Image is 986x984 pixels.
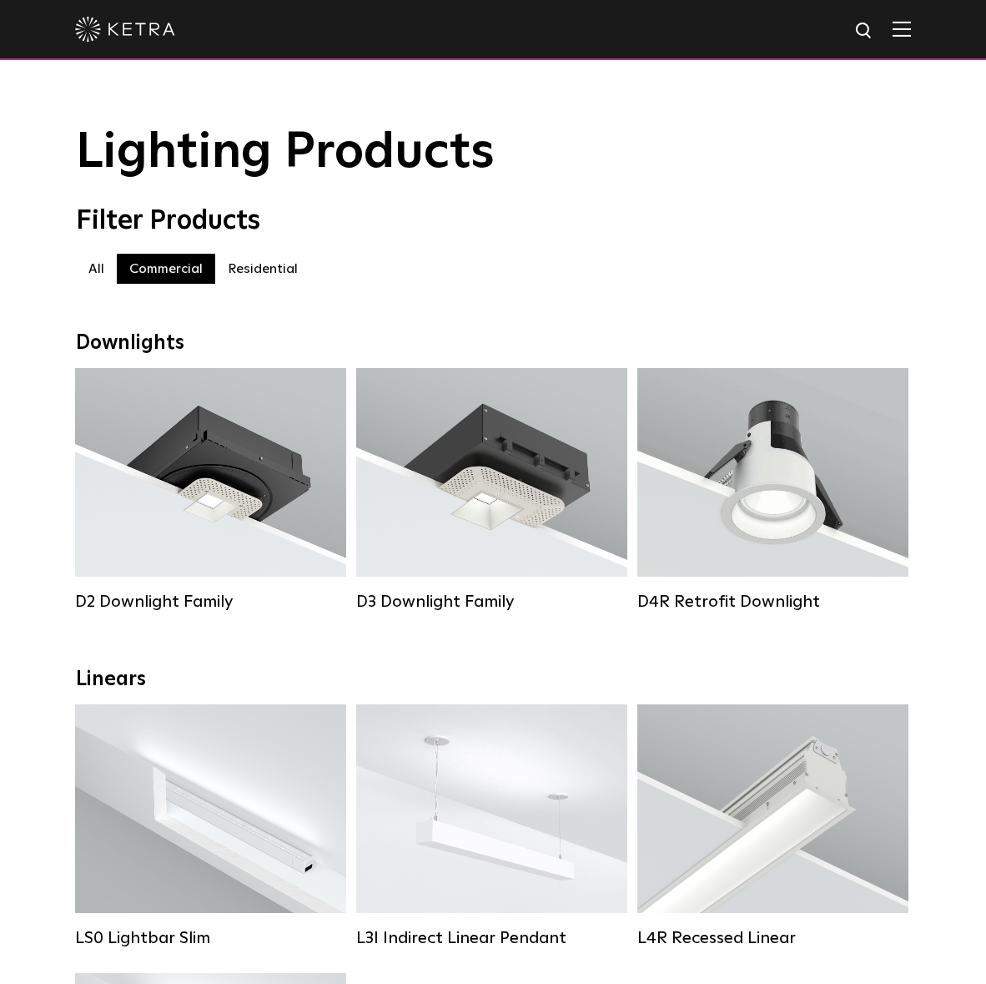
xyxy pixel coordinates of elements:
[854,21,875,42] img: search icon
[75,592,346,612] div: D2 Downlight Family
[637,592,908,612] div: D4R Retrofit Downlight
[637,368,908,612] a: D4R Retrofit Downlight Lumen Output:800Colors:White / BlackBeam Angles:15° / 25° / 40° / 60°Watta...
[76,205,910,237] div: Filter Products
[75,928,346,948] div: LS0 Lightbar Slim
[356,928,627,948] div: L3I Indirect Linear Pendant
[356,368,627,612] a: D3 Downlight Family Lumen Output:700 / 900 / 1100Colors:White / Black / Silver / Bronze / Paintab...
[76,331,910,356] div: Downlights
[117,254,215,284] label: Commercial
[75,368,346,612] a: D2 Downlight Family Lumen Output:1200Colors:White / Black / Gloss Black / Silver / Bronze / Silve...
[215,254,310,284] label: Residential
[76,128,495,178] span: Lighting Products
[75,17,175,42] img: ketra-logo-2019-white
[76,254,117,284] label: All
[893,21,911,37] img: Hamburger%20Nav.svg
[356,704,627,948] a: L3I Indirect Linear Pendant Lumen Output:400 / 600 / 800 / 1000Housing Colors:White / BlackContro...
[75,704,346,948] a: LS0 Lightbar Slim Lumen Output:200 / 350Colors:White / BlackControl:X96 Controller
[356,592,627,612] div: D3 Downlight Family
[76,668,910,692] div: Linears
[637,928,908,948] div: L4R Recessed Linear
[637,704,908,948] a: L4R Recessed Linear Lumen Output:400 / 600 / 800 / 1000Colors:White / BlackControl:Lutron Clear C...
